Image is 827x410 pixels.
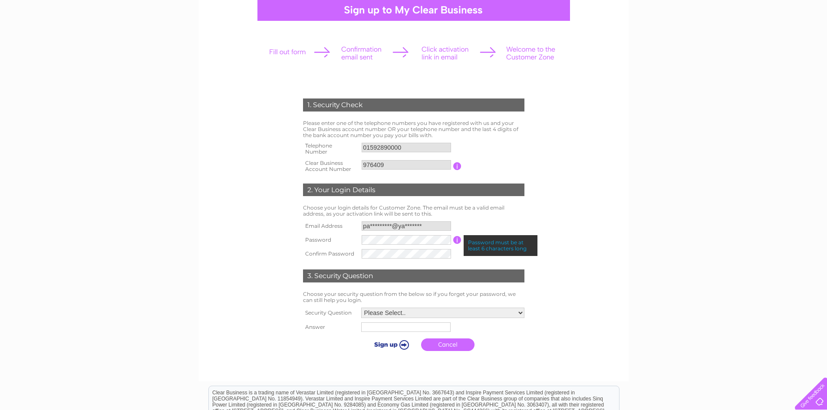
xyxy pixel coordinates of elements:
a: Water [705,37,722,43]
th: Confirm Password [301,247,360,261]
input: Information [453,162,461,170]
div: Clear Business is a trading name of Verastar Limited (registered in [GEOGRAPHIC_DATA] No. 3667643... [209,5,619,42]
a: Cancel [421,338,474,351]
a: Blog [783,37,795,43]
div: 2. Your Login Details [303,184,524,197]
th: Telephone Number [301,140,360,157]
div: 1. Security Check [303,98,524,112]
td: Choose your login details for Customer Zone. The email must be a valid email address, as your act... [301,203,527,219]
div: 3. Security Question [303,269,524,282]
td: Choose your security question from the below so if you forget your password, we can still help yo... [301,289,527,305]
a: Energy [727,37,746,43]
a: 0333 014 3131 [663,4,723,15]
th: Security Question [301,305,359,320]
a: Contact [801,37,822,43]
img: logo.png [29,23,73,49]
th: Password [301,233,360,247]
th: Answer [301,320,359,334]
th: Clear Business Account Number [301,157,360,175]
a: Telecoms [751,37,778,43]
div: Password must be at least 6 characters long [464,235,537,256]
th: Email Address [301,219,360,233]
input: Submit [363,338,417,351]
input: Information [453,236,461,244]
td: Please enter one of the telephone numbers you have registered with us and your Clear Business acc... [301,118,527,140]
